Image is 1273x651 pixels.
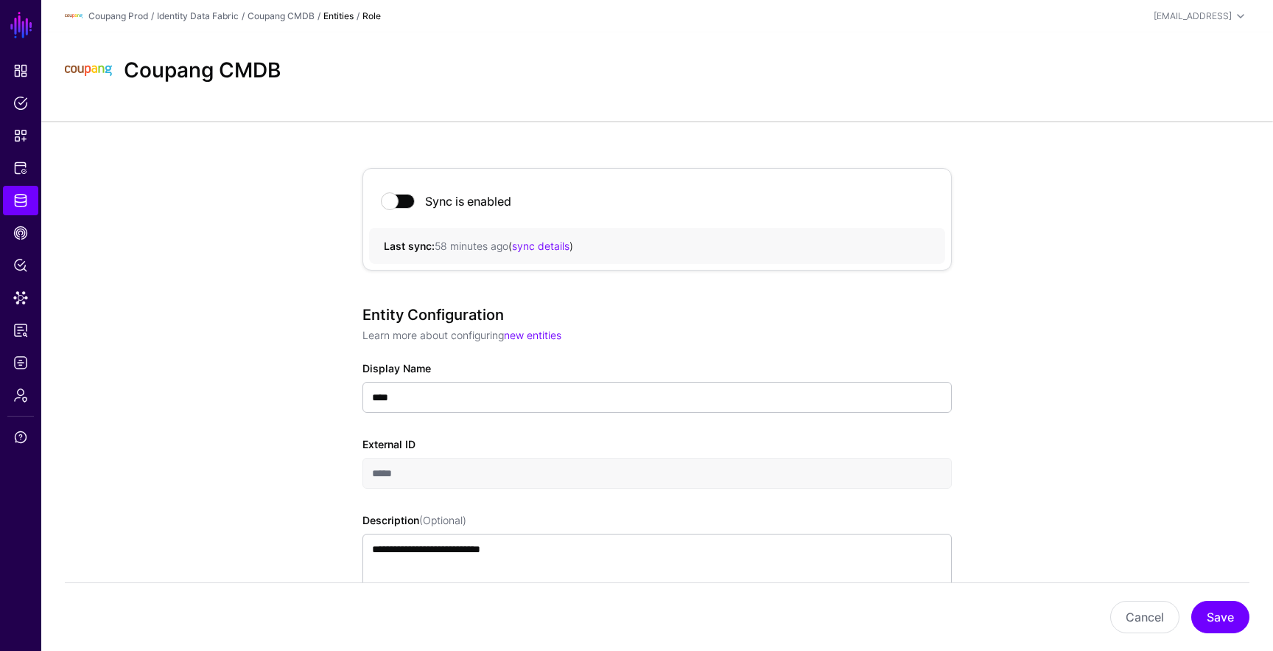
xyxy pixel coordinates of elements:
span: Protected Systems [13,161,28,175]
label: Display Name [362,361,431,376]
a: Logs [3,348,38,377]
a: Coupang CMDB [248,10,315,21]
a: Policy Lens [3,251,38,280]
label: Description [362,512,466,528]
label: External ID [362,436,415,452]
button: Save [1191,601,1249,633]
div: / [239,10,248,23]
span: Snippets [13,128,28,143]
span: Logs [13,355,28,370]
span: (Optional) [419,514,466,526]
img: svg+xml;base64,PHN2ZyBpZD0iTG9nbyIgeG1sbnM9Imh0dHA6Ly93d3cudzMub3JnLzIwMDAvc3ZnIiB3aWR0aD0iMTIxLj... [65,7,83,25]
span: Policies [13,96,28,111]
span: Data Lens [13,290,28,305]
div: Sync is enabled [416,194,511,209]
span: 58 minutes ago [435,240,508,252]
a: Data Lens [3,283,38,313]
a: CAEP Hub [3,218,38,248]
a: Reports [3,316,38,345]
h2: Coupang CMDB [124,58,281,83]
a: Policies [3,88,38,118]
span: Identity Data Fabric [13,193,28,208]
p: Learn more about configuring [362,327,952,343]
a: Identity Data Fabric [3,186,38,215]
strong: Last sync: [384,240,435,252]
a: Protected Systems [3,153,38,183]
span: Support [13,430,28,445]
a: Snippets [3,121,38,150]
span: Dashboard [13,63,28,78]
div: [EMAIL_ADDRESS] [1154,10,1232,23]
div: / [148,10,157,23]
img: svg+xml;base64,PHN2ZyBpZD0iTG9nbyIgeG1sbnM9Imh0dHA6Ly93d3cudzMub3JnLzIwMDAvc3ZnIiB3aWR0aD0iMTIxLj... [65,47,112,94]
span: Reports [13,323,28,338]
span: Admin [13,388,28,403]
button: Cancel [1110,601,1179,633]
a: new entities [504,329,561,341]
div: / [315,10,323,23]
span: CAEP Hub [13,226,28,240]
span: Policy Lens [13,258,28,273]
a: Identity Data Fabric [157,10,239,21]
a: SGNL [9,9,34,41]
div: / [354,10,362,23]
h3: Entity Configuration [362,306,952,324]
a: Coupang Prod [88,10,148,21]
a: Dashboard [3,56,38,86]
a: sync details [512,240,569,252]
strong: Role [362,10,381,21]
div: ( ) [384,238,930,254]
strong: Entities [323,10,354,21]
a: Admin [3,380,38,410]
